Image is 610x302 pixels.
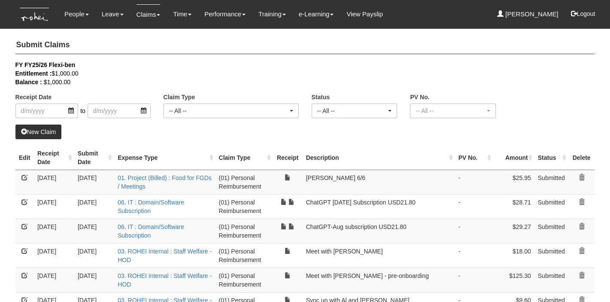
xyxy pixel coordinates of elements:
button: -- All -- [410,104,496,118]
td: - [455,194,493,219]
b: Entitlement : [15,70,52,77]
iframe: chat widget [574,268,601,293]
td: Submitted [534,268,568,292]
span: to [78,104,88,118]
a: New Claim [15,125,62,139]
th: Submit Date : activate to sort column ascending [74,146,114,170]
td: Meet with [PERSON_NAME] - pre-onboarding [303,268,455,292]
b: Balance : [15,79,42,85]
td: - [455,219,493,243]
td: Meet with [PERSON_NAME] [303,243,455,268]
td: - [455,170,493,194]
td: [DATE] [34,219,74,243]
div: -- All -- [416,107,485,115]
td: [PERSON_NAME] 6/6 [303,170,455,194]
label: Status [312,93,330,101]
a: e-Learning [299,4,334,24]
a: Leave [102,4,124,24]
td: (01) Personal Reimbursement [215,170,273,194]
td: (01) Personal Reimbursement [215,243,273,268]
th: Receipt Date : activate to sort column ascending [34,146,74,170]
td: (01) Personal Reimbursement [215,194,273,219]
a: People [64,4,89,24]
span: $1,000.00 [44,79,70,85]
a: 06. IT : Domain/Software Subscription [118,223,184,239]
th: Expense Type : activate to sort column ascending [114,146,215,170]
a: 03. ROHEI Internal : Staff Welfare - HOD [118,248,212,263]
td: $29.27 [493,219,534,243]
th: Amount : activate to sort column ascending [493,146,534,170]
td: [DATE] [74,268,114,292]
label: Receipt Date [15,93,52,101]
div: -- All -- [317,107,387,115]
a: 03. ROHEI Internal : Staff Welfare - HOD [118,272,212,288]
a: Claims [137,4,161,24]
b: FY FY25/26 Flexi-ben [15,61,76,68]
button: -- All -- [312,104,398,118]
a: Time [173,4,191,24]
td: - [455,243,493,268]
td: Submitted [534,243,568,268]
th: Claim Type : activate to sort column ascending [215,146,273,170]
td: (01) Personal Reimbursement [215,268,273,292]
td: [DATE] [34,170,74,194]
td: $28.71 [493,194,534,219]
th: Delete [568,146,595,170]
th: Edit [15,146,34,170]
td: [DATE] [34,194,74,219]
td: $125.30 [493,268,534,292]
td: ChatGPT-Aug subscription USD21.80 [303,219,455,243]
td: [DATE] [34,268,74,292]
td: [DATE] [74,243,114,268]
input: d/m/yyyy [88,104,151,118]
input: d/m/yyyy [15,104,79,118]
td: Submitted [534,194,568,219]
td: $18.00 [493,243,534,268]
td: [DATE] [74,219,114,243]
div: $1,000.00 [15,69,582,78]
td: (01) Personal Reimbursement [215,219,273,243]
a: View Payslip [346,4,383,24]
div: -- All -- [169,107,288,115]
td: [DATE] [34,243,74,268]
td: $25.95 [493,170,534,194]
button: -- All -- [164,104,299,118]
button: Logout [565,3,601,24]
a: [PERSON_NAME] [497,4,558,24]
th: Status : activate to sort column ascending [534,146,568,170]
h4: Submit Claims [15,37,595,54]
label: Claim Type [164,93,195,101]
td: - [455,268,493,292]
td: [DATE] [74,194,114,219]
th: PV No. : activate to sort column ascending [455,146,493,170]
a: Performance [204,4,246,24]
td: Submitted [534,170,568,194]
label: PV No. [410,93,429,101]
td: [DATE] [74,170,114,194]
a: Training [258,4,286,24]
th: Description : activate to sort column ascending [303,146,455,170]
td: Submitted [534,219,568,243]
th: Receipt [273,146,303,170]
td: ChatGPT [DATE] Subscription USD21.80 [303,194,455,219]
a: 01. Project (Billed) : Food for FGDs / Meetings [118,174,212,190]
a: 06. IT : Domain/Software Subscription [118,199,184,214]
